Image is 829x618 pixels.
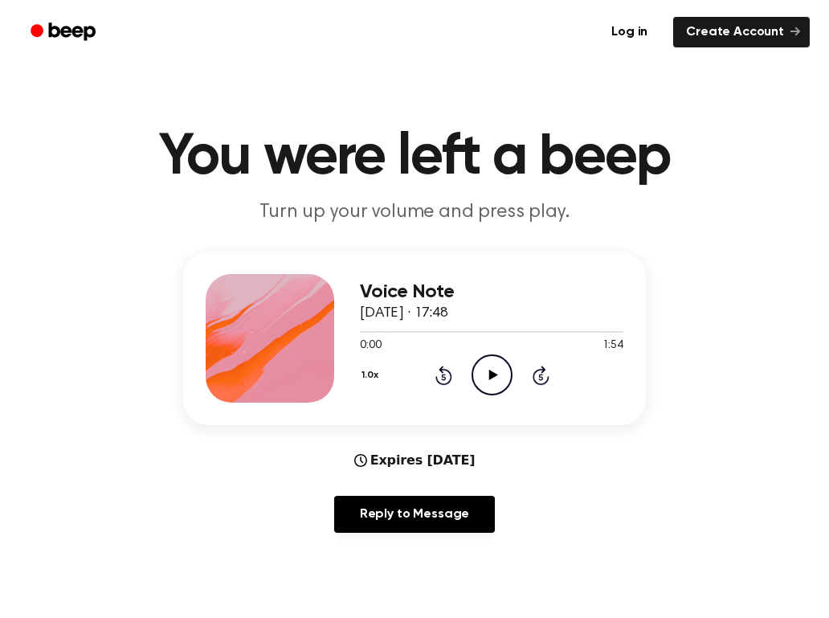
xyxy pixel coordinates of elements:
[334,496,495,533] a: Reply to Message
[360,362,384,389] button: 1.0x
[673,17,810,47] a: Create Account
[602,338,623,354] span: 1:54
[19,129,810,186] h1: You were left a beep
[595,14,664,51] a: Log in
[19,17,110,48] a: Beep
[360,306,448,321] span: [DATE] · 17:48
[360,338,381,354] span: 0:00
[106,199,723,226] p: Turn up your volume and press play.
[354,451,476,470] div: Expires [DATE]
[360,281,623,303] h3: Voice Note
